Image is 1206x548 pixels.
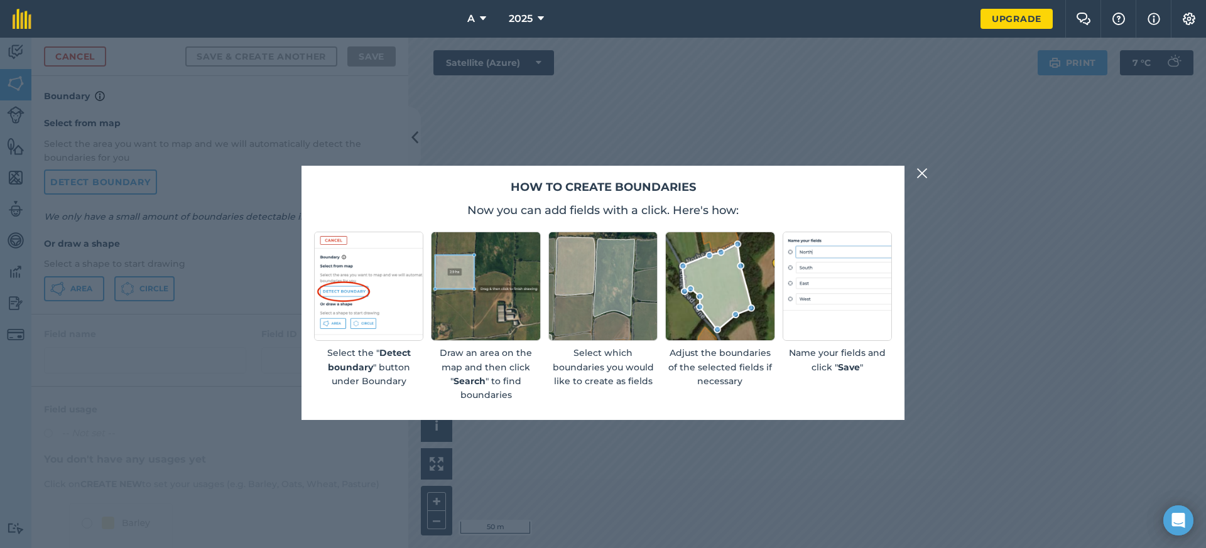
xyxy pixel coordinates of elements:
[431,232,540,341] img: Screenshot of an rectangular area drawn on a map
[783,346,892,374] p: Name your fields and click " "
[328,347,411,372] strong: Detect boundary
[454,375,486,387] strong: Search
[509,11,533,26] span: 2025
[838,362,860,373] strong: Save
[314,178,892,196] h2: How to create boundaries
[1163,505,1193,535] div: Open Intercom Messenger
[783,232,892,341] img: placeholder
[548,232,658,341] img: Screenshot of selected fields
[916,166,928,181] img: svg+xml;base64,PHN2ZyB4bWxucz0iaHR0cDovL3d3dy53My5vcmcvMjAwMC9zdmciIHdpZHRoPSIyMiIgaGVpZ2h0PSIzMC...
[1076,13,1091,25] img: Two speech bubbles overlapping with the left bubble in the forefront
[314,201,892,219] p: Now you can add fields with a click. Here's how:
[13,9,31,29] img: fieldmargin Logo
[467,11,475,26] span: A
[981,9,1053,29] a: Upgrade
[314,346,423,388] p: Select the " " button under Boundary
[1148,11,1160,26] img: svg+xml;base64,PHN2ZyB4bWxucz0iaHR0cDovL3d3dy53My5vcmcvMjAwMC9zdmciIHdpZHRoPSIxNyIgaGVpZ2h0PSIxNy...
[665,232,774,341] img: Screenshot of an editable boundary
[1182,13,1197,25] img: A cog icon
[314,232,423,341] img: Screenshot of detect boundary button
[665,346,774,388] p: Adjust the boundaries of the selected fields if necessary
[1111,13,1126,25] img: A question mark icon
[548,346,658,388] p: Select which boundaries you would like to create as fields
[431,346,540,402] p: Draw an area on the map and then click " " to find boundaries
